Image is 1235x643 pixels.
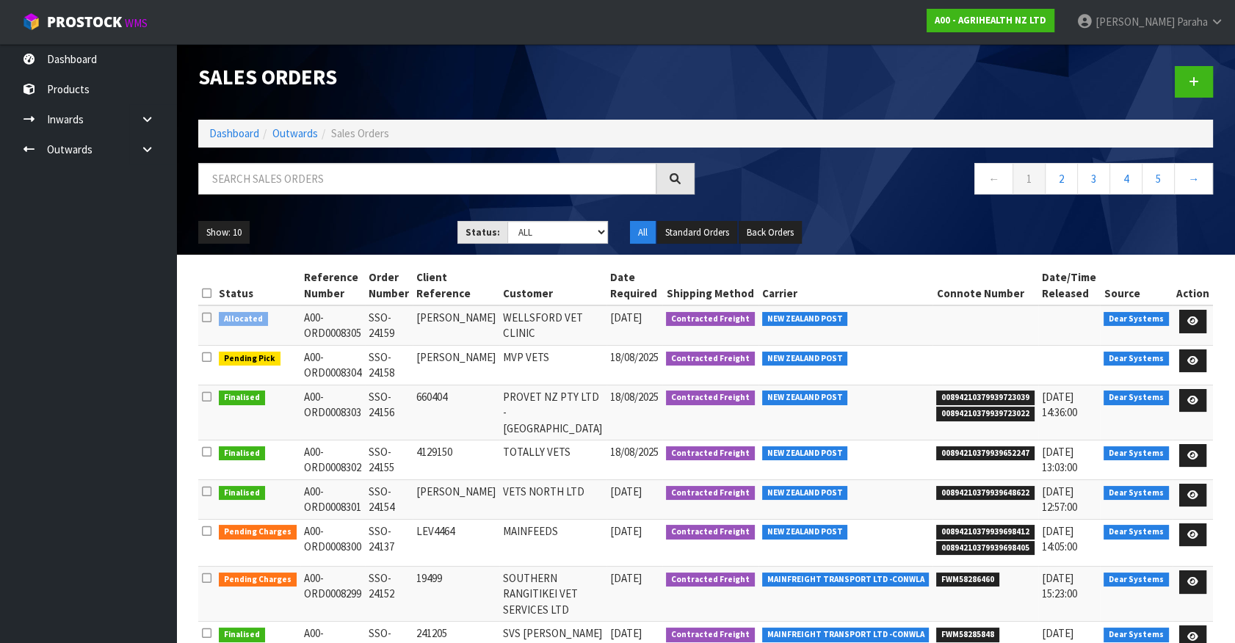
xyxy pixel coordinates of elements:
span: Dear Systems [1104,486,1169,501]
a: 3 [1077,163,1110,195]
span: [DATE] 14:36:00 [1042,390,1077,419]
span: 00894210379939723039 [936,390,1035,405]
span: [DATE] [610,626,642,640]
span: Contracted Freight [666,446,755,461]
span: NEW ZEALAND POST [762,486,848,501]
span: Dear Systems [1104,446,1169,461]
td: A00-ORD0008299 [300,567,365,622]
td: SSO-24137 [365,519,413,566]
span: Contracted Freight [666,390,755,405]
th: Shipping Method [662,266,758,305]
a: Outwards [272,126,318,140]
span: Dear Systems [1104,525,1169,540]
td: SSO-24158 [365,345,413,385]
span: 00894210379939723022 [936,407,1035,421]
span: [DATE] [610,571,642,585]
td: A00-ORD0008301 [300,479,365,519]
span: [DATE] 14:05:00 [1042,524,1077,553]
th: Action [1173,266,1213,305]
span: Finalised [219,628,265,642]
td: A00-ORD0008300 [300,519,365,566]
td: [PERSON_NAME] [413,345,499,385]
span: NEW ZEALAND POST [762,312,848,327]
span: Pending Pick [219,352,280,366]
span: Allocated [219,312,268,327]
strong: Status: [466,226,500,239]
a: 5 [1142,163,1175,195]
span: MAINFREIGHT TRANSPORT LTD -CONWLA [762,573,930,587]
td: SSO-24152 [365,567,413,622]
a: A00 - AGRIHEALTH NZ LTD [927,9,1054,32]
span: 18/08/2025 [610,390,659,404]
strong: A00 - AGRIHEALTH NZ LTD [935,14,1046,26]
td: [PERSON_NAME] [413,479,499,519]
th: Date/Time Released [1038,266,1100,305]
span: FWM58286460 [936,573,999,587]
span: NEW ZEALAND POST [762,446,848,461]
span: ProStock [47,12,122,32]
td: A00-ORD0008302 [300,440,365,479]
span: Finalised [219,390,265,405]
span: Contracted Freight [666,573,755,587]
th: Client Reference [413,266,499,305]
span: Dear Systems [1104,628,1169,642]
input: Search sales orders [198,163,656,195]
span: Finalised [219,446,265,461]
span: [DATE] [610,310,642,324]
td: 660404 [413,385,499,440]
span: NEW ZEALAND POST [762,352,848,366]
span: FWM58285848 [936,628,999,642]
span: Sales Orders [331,126,389,140]
td: LEV4464 [413,519,499,566]
td: SOUTHERN RANGITIKEI VET SERVICES LTD [499,567,606,622]
button: Standard Orders [657,221,737,244]
span: Dear Systems [1104,390,1169,405]
span: [DATE] [610,484,642,498]
td: SSO-24156 [365,385,413,440]
th: Source [1100,266,1173,305]
span: [DATE] [610,524,642,538]
td: A00-ORD0008305 [300,305,365,345]
td: 19499 [413,567,499,622]
td: MAINFEEDS [499,519,606,566]
span: Finalised [219,486,265,501]
td: SSO-24154 [365,479,413,519]
td: SSO-24159 [365,305,413,345]
span: Contracted Freight [666,312,755,327]
h1: Sales Orders [198,66,695,90]
td: TOTALLY VETS [499,440,606,479]
span: 00894210379939648622 [936,486,1035,501]
span: NEW ZEALAND POST [762,390,848,405]
span: 18/08/2025 [610,350,659,364]
a: 2 [1045,163,1078,195]
span: Contracted Freight [666,628,755,642]
th: Connote Number [932,266,1038,305]
span: 00894210379939652247 [936,446,1035,461]
span: Contracted Freight [666,352,755,366]
a: → [1174,163,1213,195]
span: Dear Systems [1104,312,1169,327]
span: [DATE] 15:23:00 [1042,571,1077,600]
button: Show: 10 [198,221,250,244]
span: Paraha [1177,15,1208,29]
td: VETS NORTH LTD [499,479,606,519]
span: 00894210379939698405 [936,541,1035,556]
td: MVP VETS [499,345,606,385]
td: 4129150 [413,440,499,479]
span: [DATE] 13:03:00 [1042,445,1077,474]
span: MAINFREIGHT TRANSPORT LTD -CONWLA [762,628,930,642]
td: A00-ORD0008303 [300,385,365,440]
span: NEW ZEALAND POST [762,525,848,540]
span: Pending Charges [219,573,297,587]
span: 00894210379939698412 [936,525,1035,540]
th: Reference Number [300,266,365,305]
a: ← [974,163,1013,195]
button: Back Orders [739,221,802,244]
span: Pending Charges [219,525,297,540]
td: [PERSON_NAME] [413,305,499,345]
span: Contracted Freight [666,525,755,540]
td: SSO-24155 [365,440,413,479]
button: All [630,221,656,244]
th: Date Required [606,266,662,305]
small: WMS [125,16,148,30]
